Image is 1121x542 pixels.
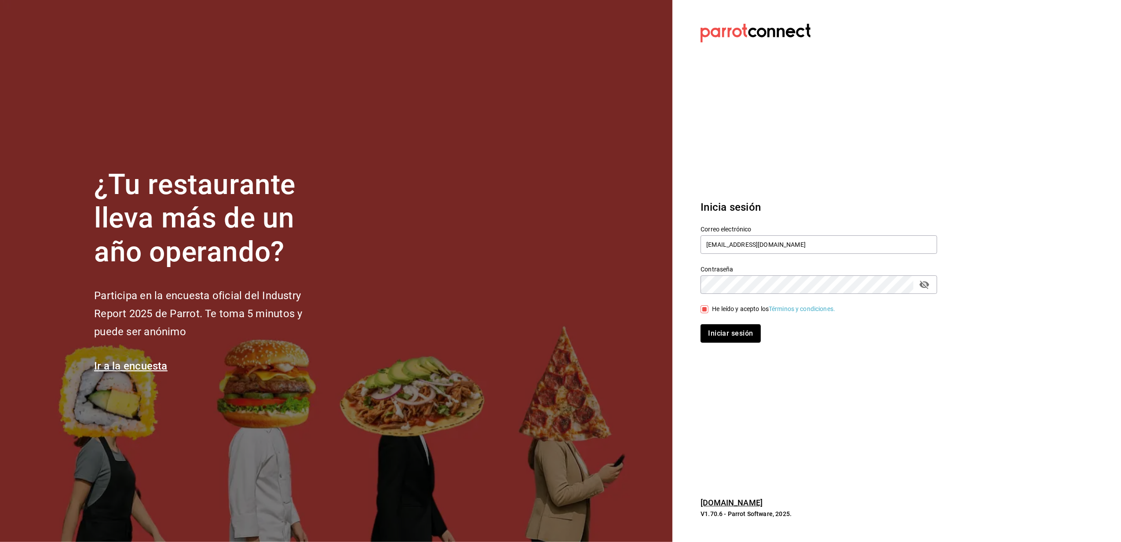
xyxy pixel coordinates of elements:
h2: Participa en la encuesta oficial del Industry Report 2025 de Parrot. Te toma 5 minutos y puede se... [94,287,332,341]
label: Contraseña [701,266,937,272]
p: V1.70.6 - Parrot Software, 2025. [701,509,937,518]
label: Correo electrónico [701,226,937,232]
button: passwordField [917,277,932,292]
div: He leído y acepto los [712,304,835,314]
a: Ir a la encuesta [94,360,168,372]
a: [DOMAIN_NAME] [701,498,763,507]
h1: ¿Tu restaurante lleva más de un año operando? [94,168,332,269]
input: Ingresa tu correo electrónico [701,235,937,254]
h3: Inicia sesión [701,199,937,215]
button: Iniciar sesión [701,324,760,343]
a: Términos y condiciones. [769,305,835,312]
